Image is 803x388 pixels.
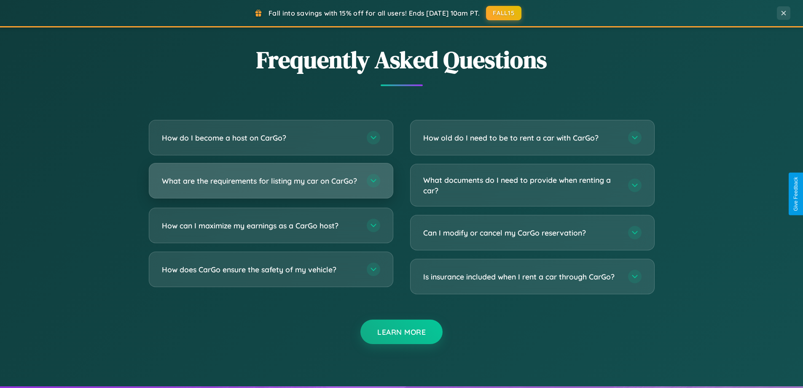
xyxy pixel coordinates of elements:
[793,177,799,211] div: Give Feedback
[423,228,620,238] h3: Can I modify or cancel my CarGo reservation?
[269,9,480,17] span: Fall into savings with 15% off for all users! Ends [DATE] 10am PT.
[149,43,655,76] h2: Frequently Asked Questions
[423,175,620,195] h3: What documents do I need to provide when renting a car?
[423,271,620,282] h3: Is insurance included when I rent a car through CarGo?
[486,6,521,20] button: FALL15
[162,133,358,143] h3: How do I become a host on CarGo?
[162,264,358,275] h3: How does CarGo ensure the safety of my vehicle?
[423,133,620,143] h3: How old do I need to be to rent a car with CarGo?
[162,220,358,231] h3: How can I maximize my earnings as a CarGo host?
[360,320,443,344] button: Learn More
[162,176,358,186] h3: What are the requirements for listing my car on CarGo?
